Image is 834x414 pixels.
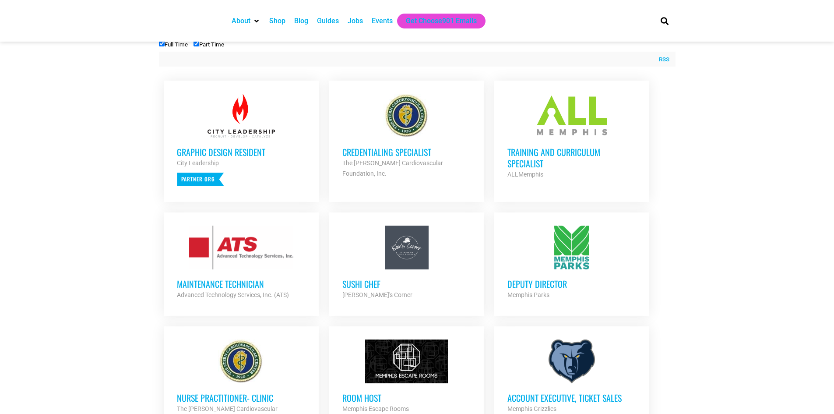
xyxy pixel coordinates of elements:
[194,41,199,46] input: Part Time
[227,14,265,28] div: About
[342,392,471,403] h3: Room Host
[177,291,289,298] strong: Advanced Technology Services, Inc. (ATS)
[164,81,319,199] a: Graphic Design Resident City Leadership Partner Org
[177,392,306,403] h3: Nurse Practitioner- Clinic
[227,14,646,28] nav: Main nav
[657,14,672,28] div: Search
[177,173,224,186] p: Partner Org
[655,55,669,64] a: RSS
[177,278,306,290] h3: Maintenance Technician
[348,16,363,26] a: Jobs
[159,41,165,46] input: Full Time
[507,405,556,412] strong: Memphis Grizzlies
[177,159,219,166] strong: City Leadership
[232,16,250,26] a: About
[507,171,543,178] strong: ALLMemphis
[507,278,636,290] h3: Deputy Director
[342,159,443,177] strong: The [PERSON_NAME] Cardiovascular Foundation, Inc.
[329,81,484,192] a: Credentialing Specialist The [PERSON_NAME] Cardiovascular Foundation, Inc.
[164,212,319,313] a: Maintenance Technician Advanced Technology Services, Inc. (ATS)
[342,291,412,298] strong: [PERSON_NAME]'s Corner
[372,16,393,26] a: Events
[194,41,224,48] label: Part Time
[494,81,649,193] a: Training and Curriculum Specialist ALLMemphis
[494,212,649,313] a: Deputy Director Memphis Parks
[507,146,636,169] h3: Training and Curriculum Specialist
[342,278,471,290] h3: Sushi Chef
[507,291,549,298] strong: Memphis Parks
[317,16,339,26] a: Guides
[269,16,285,26] a: Shop
[342,146,471,158] h3: Credentialing Specialist
[294,16,308,26] a: Blog
[507,392,636,403] h3: Account Executive, Ticket Sales
[329,212,484,313] a: Sushi Chef [PERSON_NAME]'s Corner
[342,405,409,412] strong: Memphis Escape Rooms
[406,16,477,26] a: Get Choose901 Emails
[177,146,306,158] h3: Graphic Design Resident
[159,41,188,48] label: Full Time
